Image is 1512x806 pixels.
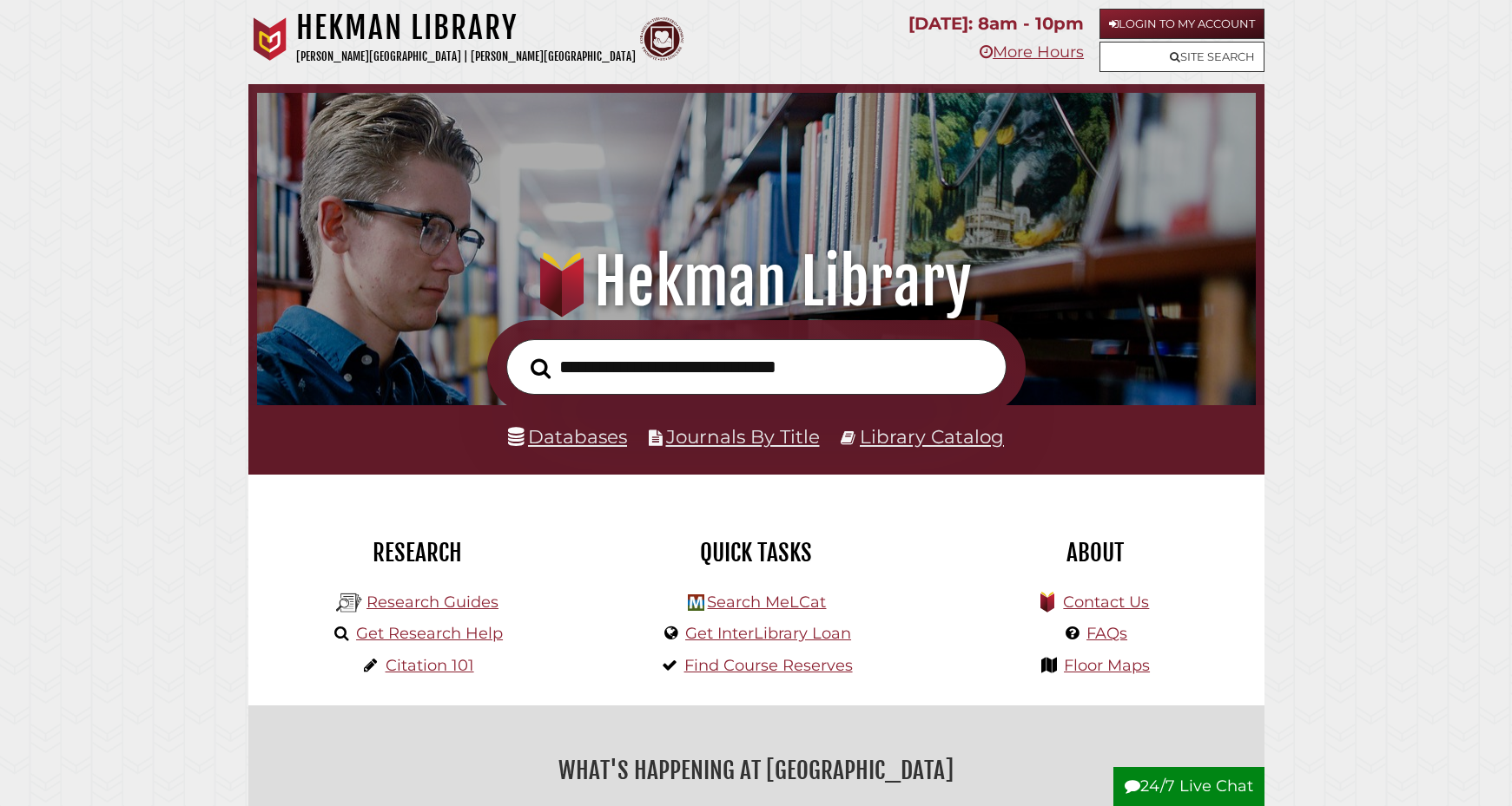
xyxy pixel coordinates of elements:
p: [DATE]: 8am - 10pm [908,9,1084,39]
p: [PERSON_NAME][GEOGRAPHIC_DATA] | [PERSON_NAME][GEOGRAPHIC_DATA] [296,47,636,67]
a: FAQs [1086,624,1127,643]
a: Databases [508,425,627,448]
a: Journals By Title [666,425,820,448]
img: Calvin University [248,17,292,61]
img: Hekman Library Logo [688,594,704,611]
h1: Hekman Library [296,9,636,47]
a: Citation 101 [386,656,474,675]
a: Library Catalog [860,425,1004,448]
h2: Quick Tasks [600,538,913,567]
h2: Research [261,538,574,567]
h2: About [939,538,1251,567]
a: Research Guides [366,593,498,612]
h2: What's Happening at [GEOGRAPHIC_DATA] [261,750,1251,790]
a: Contact Us [1063,593,1149,612]
a: More Hours [980,43,1084,62]
a: Floor Maps [1064,656,1150,675]
i: Search [531,357,551,379]
a: Search MeLCat [707,593,826,612]
a: Find Course Reserves [684,656,853,675]
img: Calvin Theological Seminary [640,17,683,61]
img: Hekman Library Logo [336,590,362,616]
button: Search [522,353,559,384]
a: Login to My Account [1099,9,1264,39]
a: Get Research Help [356,624,503,643]
a: Site Search [1099,42,1264,72]
a: Get InterLibrary Loan [685,624,851,643]
h1: Hekman Library [280,244,1233,320]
